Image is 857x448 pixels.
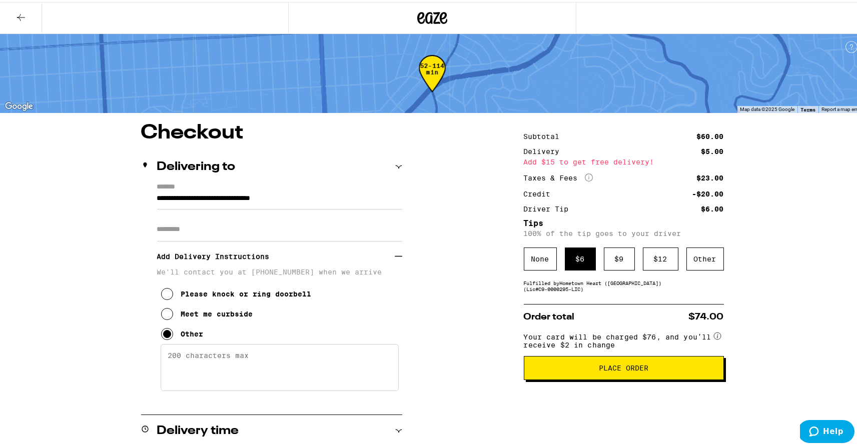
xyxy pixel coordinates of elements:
[740,104,794,110] span: Map data ©2025 Google
[181,288,312,296] div: Please knock or ring doorbell
[800,104,815,110] a: Terms
[599,362,648,369] span: Place Order
[524,146,567,153] div: Delivery
[524,354,724,378] button: Place Order
[157,423,239,435] h2: Delivery time
[3,98,36,111] a: Open this area in Google Maps (opens a new window)
[524,203,576,210] div: Driver Tip
[157,243,395,266] h3: Add Delivery Instructions
[697,131,724,138] div: $60.00
[689,310,724,319] span: $74.00
[604,245,635,268] div: $ 9
[643,245,678,268] div: $ 12
[524,245,557,268] div: None
[701,146,724,153] div: $5.00
[181,308,253,316] div: Meet me curbside
[157,159,236,171] h2: Delivering to
[181,328,204,336] div: Other
[524,310,575,319] span: Order total
[524,278,724,290] div: Fulfilled by Hometown Heart ([GEOGRAPHIC_DATA]) (Lic# C9-0000295-LIC )
[692,188,724,195] div: -$20.00
[524,131,567,138] div: Subtotal
[697,172,724,179] div: $23.00
[157,266,402,274] p: We'll contact you at [PHONE_NUMBER] when we arrive
[3,98,36,111] img: Google
[161,322,204,342] button: Other
[524,188,558,195] div: Credit
[524,156,724,163] div: Add $15 to get free delivery!
[524,227,724,235] p: 100% of the tip goes to your driver
[565,245,596,268] div: $ 6
[161,282,312,302] button: Please knock or ring doorbell
[161,302,253,322] button: Meet me curbside
[800,418,854,443] iframe: Opens a widget where you can find more information
[524,217,724,225] h5: Tips
[686,245,724,268] div: Other
[141,121,402,141] h1: Checkout
[524,171,593,180] div: Taxes & Fees
[524,327,712,347] span: Your card will be charged $76, and you’ll receive $2 in change
[701,203,724,210] div: $6.00
[419,60,446,98] div: 52-114 min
